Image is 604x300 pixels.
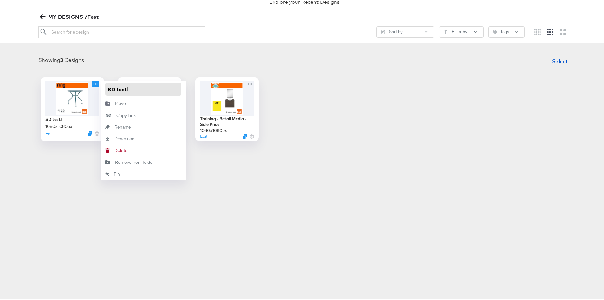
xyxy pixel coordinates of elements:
div: Remove from folder [115,158,154,164]
div: Training - Retail Media - Full Price1080×1080pxEditDuplicate [118,76,181,140]
strong: 3 [60,56,63,62]
div: Move [115,99,126,105]
button: FilterFilter by [439,25,484,37]
div: SD testl [45,115,62,121]
svg: Medium grid [547,28,553,34]
svg: Copy [101,111,116,117]
div: SD testl1080×1080pxEditDuplicate [41,76,104,140]
svg: Duplicate [88,130,92,135]
button: Edit [45,130,53,136]
div: Training - Retail Media - Sale Price [200,115,254,126]
input: Search for a design [38,25,205,37]
button: Copy [101,108,186,120]
svg: Small grid [534,28,541,34]
svg: Sliders [381,28,385,33]
svg: Rename [101,123,114,128]
button: Delete [101,143,186,155]
div: Download [114,135,134,141]
div: Rename [114,123,131,129]
div: Pin [114,170,120,176]
button: SlidersSort by [376,25,434,37]
button: TagTags [488,25,525,37]
div: 1080 × 1080 px [200,126,227,132]
button: MY DESIGNS /Test [38,11,101,20]
svg: Duplicate [243,133,247,137]
div: 1080 × 1080 px [45,122,72,128]
div: Training - Retail Media - Sale Price1080×1080pxEditDuplicate [195,76,259,140]
button: Select [549,54,571,66]
svg: Filter [444,28,448,33]
span: MY DESIGNS /Test [41,11,99,20]
div: Copy Link [116,111,136,117]
button: Rename [101,120,186,132]
a: Download [101,132,186,143]
svg: Tag [493,28,497,33]
svg: Move to folder [101,100,115,105]
button: Move to folder [101,97,186,108]
span: Select [552,56,568,64]
svg: Download [101,135,114,140]
div: Showing Designs [38,55,84,63]
svg: Large grid [560,28,566,34]
div: Delete [114,146,127,152]
svg: Delete [101,147,114,151]
button: Edit [200,132,207,138]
